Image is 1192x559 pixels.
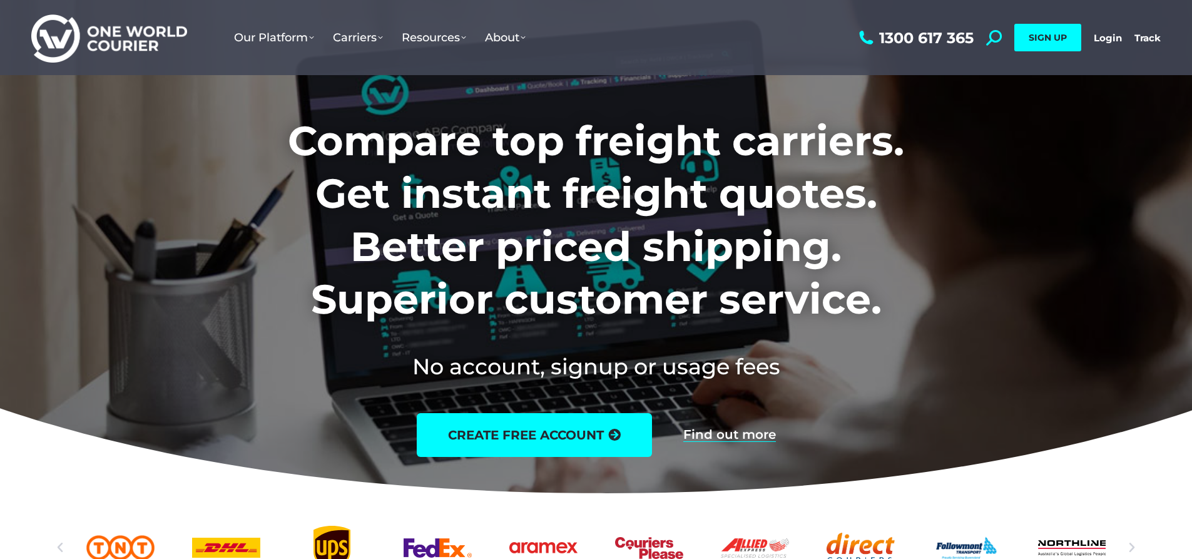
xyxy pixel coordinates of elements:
a: Track [1134,32,1161,44]
a: About [476,18,535,57]
span: Our Platform [234,31,314,44]
span: Resources [402,31,466,44]
h2: No account, signup or usage fees [205,351,987,382]
span: About [485,31,526,44]
a: SIGN UP [1014,24,1081,51]
a: create free account [417,413,652,457]
span: Carriers [333,31,383,44]
a: Carriers [323,18,392,57]
a: 1300 617 365 [856,30,974,46]
img: One World Courier [31,13,187,63]
span: SIGN UP [1029,32,1067,43]
h1: Compare top freight carriers. Get instant freight quotes. Better priced shipping. Superior custom... [205,115,987,326]
a: Find out more [683,428,776,442]
a: Login [1094,32,1122,44]
a: Our Platform [225,18,323,57]
a: Resources [392,18,476,57]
